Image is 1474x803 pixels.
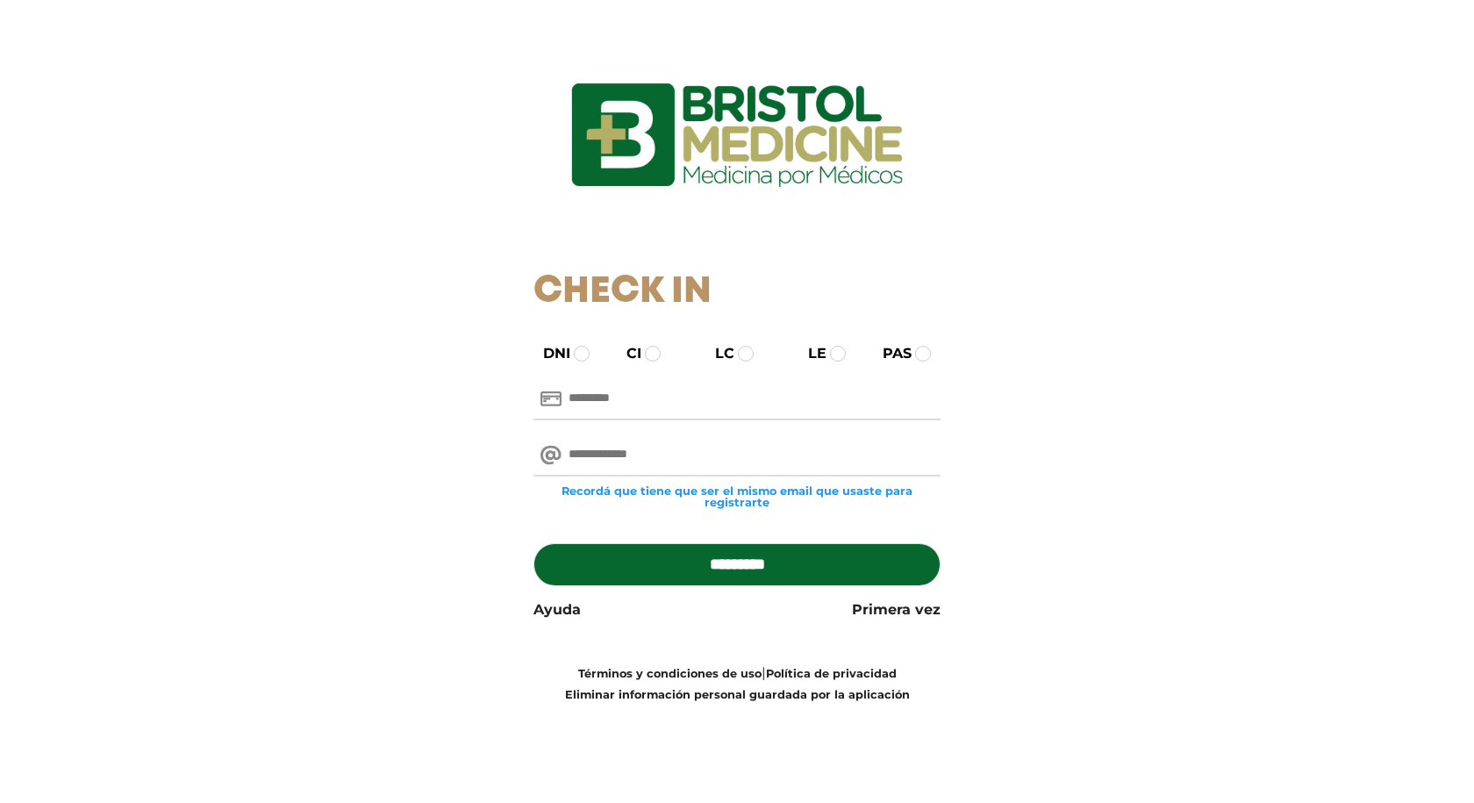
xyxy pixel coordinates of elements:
h1: Check In [533,270,941,314]
div: | [520,663,955,705]
a: Eliminar información personal guardada por la aplicación [565,688,910,701]
a: Ayuda [533,599,581,620]
a: Términos y condiciones de uso [578,667,762,680]
a: Primera vez [852,599,941,620]
label: LE [792,343,826,364]
a: Política de privacidad [766,667,897,680]
label: PAS [867,343,912,364]
label: DNI [527,343,570,364]
small: Recordá que tiene que ser el mismo email que usaste para registrarte [533,485,941,508]
label: LC [699,343,734,364]
img: logo_ingresarbristol.jpg [500,21,974,249]
label: CI [611,343,641,364]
